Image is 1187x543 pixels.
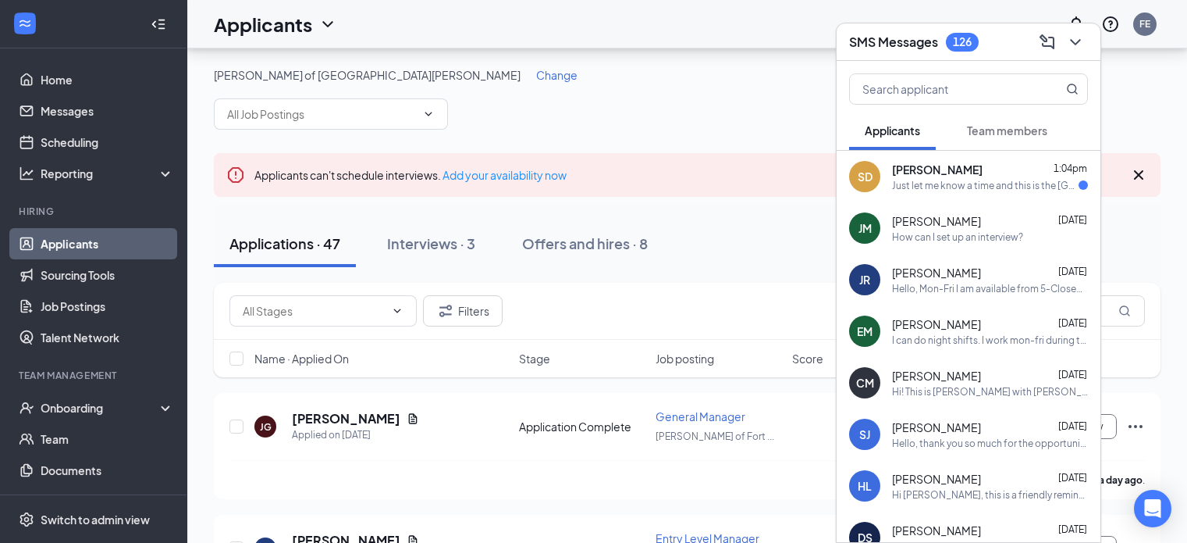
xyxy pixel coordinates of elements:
div: Onboarding [41,400,161,416]
input: All Job Postings [227,105,416,123]
div: Hiring [19,205,171,218]
div: JR [859,272,870,288]
b: a day ago [1099,474,1143,486]
span: [PERSON_NAME] [892,162,983,177]
span: 1:04pm [1054,163,1087,174]
a: Scheduling [41,127,174,158]
span: [PERSON_NAME] of Fort ... [656,430,774,442]
span: [PERSON_NAME] [892,265,981,280]
span: Job posting [656,351,714,366]
span: Change [536,68,578,82]
div: Hi [PERSON_NAME], this is a friendly reminder. Your meeting with [PERSON_NAME] for Entry Level Ma... [892,488,1088,502]
svg: Document [407,413,419,425]
button: ComposeMessage [1035,30,1060,55]
a: Messages [41,95,174,127]
button: ChevronDown [1063,30,1088,55]
svg: Analysis [19,166,34,181]
h1: Applicants [214,11,312,38]
div: How can I set up an interview? [892,230,1023,244]
span: Stage [519,351,550,366]
span: [DATE] [1058,266,1087,277]
div: Reporting [41,166,175,181]
span: Team members [967,123,1047,138]
a: Add your availability now [442,168,567,182]
span: [DATE] [1058,369,1087,380]
div: JM [858,220,872,236]
div: Team Management [19,369,171,382]
svg: Ellipses [1126,417,1145,436]
div: Hello, Mon-Fri I am available from 5-Closed. [DATE] I am available anytime [DATE] 4-closed [892,282,1088,295]
a: Team [41,423,174,455]
div: 126 [953,35,972,48]
svg: Settings [19,512,34,527]
svg: ChevronDown [318,15,337,34]
div: SJ [859,427,870,442]
a: Home [41,64,174,95]
span: [DATE] [1058,420,1087,432]
div: HL [858,478,872,494]
a: SurveysCrown [41,486,174,517]
span: [PERSON_NAME] [892,420,981,435]
a: Talent Network [41,322,174,353]
a: Sourcing Tools [41,259,174,291]
div: Offers and hires · 8 [522,234,648,253]
svg: ChevronDown [1066,33,1085,52]
a: Applicants [41,228,174,259]
div: Switch to admin view [41,512,150,527]
div: Interviews · 3 [387,234,475,253]
a: Documents [41,455,174,486]
span: [DATE] [1058,317,1087,329]
div: Application Complete [519,419,646,434]
div: Applied on [DATE] [292,427,419,443]
svg: Notifications [1067,15,1086,34]
a: Job Postings [41,291,174,322]
div: Just let me know a time and this is the [GEOGRAPHIC_DATA][PERSON_NAME] location correct [892,179,1079,192]
div: JG [260,420,272,434]
svg: MagnifyingGlass [1066,83,1079,95]
div: CM [856,375,874,391]
svg: ComposeMessage [1038,33,1057,52]
span: [PERSON_NAME] [892,213,981,229]
div: I can do night shifts. I work mon-fri during the day. Weekends I have open availability. [892,334,1088,347]
span: Name · Applied On [254,351,349,366]
svg: UserCheck [19,400,34,416]
svg: Error [226,166,245,184]
span: Applicants [865,123,920,138]
span: [DATE] [1058,523,1087,535]
div: Applications · 47 [229,234,340,253]
svg: WorkstreamLogo [17,16,33,31]
span: [PERSON_NAME] [892,471,981,487]
input: Search applicant [850,74,1035,104]
div: Hello, thank you so much for the opportunity to interview but I have taken a job offer and will n... [892,437,1088,450]
span: [PERSON_NAME] [892,523,981,538]
h5: [PERSON_NAME] [292,410,400,427]
span: [PERSON_NAME] of [GEOGRAPHIC_DATA][PERSON_NAME] [214,68,521,82]
span: General Manager [656,409,745,423]
svg: MagnifyingGlass [1118,305,1131,317]
svg: Filter [436,302,455,320]
svg: Cross [1129,166,1148,184]
h3: SMS Messages [849,34,938,51]
span: Score [792,351,823,366]
div: EM [857,323,872,339]
span: [PERSON_NAME] [892,316,981,332]
div: FE [1139,17,1150,30]
svg: ChevronDown [391,305,403,317]
input: All Stages [243,302,385,320]
div: Open Intercom Messenger [1134,490,1171,527]
div: SD [858,169,872,184]
svg: ChevronDown [422,108,435,120]
span: Applicants can't schedule interviews. [254,168,567,182]
span: [DATE] [1058,472,1087,484]
button: Filter Filters [423,295,503,327]
div: Hi! This is [PERSON_NAME] with [PERSON_NAME]. What hours are you available to work during the week? [892,385,1088,398]
svg: QuestionInfo [1101,15,1120,34]
svg: Collapse [151,16,166,32]
span: [DATE] [1058,214,1087,226]
span: [PERSON_NAME] [892,368,981,384]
